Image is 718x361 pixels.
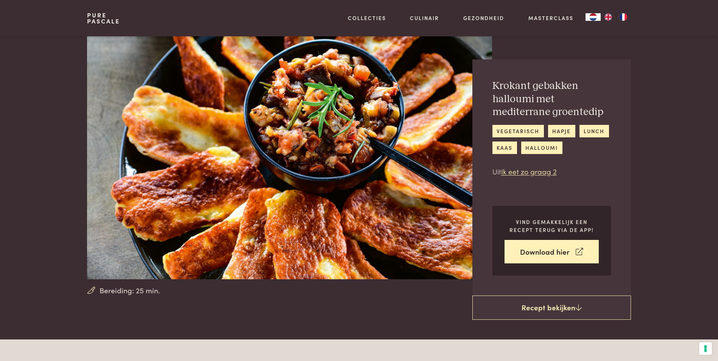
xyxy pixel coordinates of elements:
a: Gezondheid [463,14,504,22]
a: kaas [492,142,517,154]
h2: Krokant gebakken halloumi met mediterrane groentedip [492,79,611,119]
a: Collecties [348,14,386,22]
a: halloumi [521,142,562,154]
a: Masterclass [528,14,573,22]
a: Download hier [505,240,599,264]
ul: Language list [601,13,631,21]
a: PurePascale [87,12,120,24]
p: Vind gemakkelijk een recept terug via de app! [505,218,599,233]
a: Culinair [410,14,439,22]
div: Language [586,13,601,21]
a: hapje [548,125,575,137]
a: Ik eet zo graag 2 [501,166,557,176]
img: Krokant gebakken halloumi met mediterrane groentedip [87,36,492,279]
span: Bereiding: 25 min. [100,285,160,296]
p: Uit [492,166,611,177]
a: Recept bekijken [472,296,631,320]
button: Uw voorkeuren voor toestemming voor trackingtechnologieën [699,342,712,355]
aside: Language selected: Nederlands [586,13,631,21]
a: NL [586,13,601,21]
a: FR [616,13,631,21]
a: vegetarisch [492,125,544,137]
a: EN [601,13,616,21]
a: lunch [579,125,609,137]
